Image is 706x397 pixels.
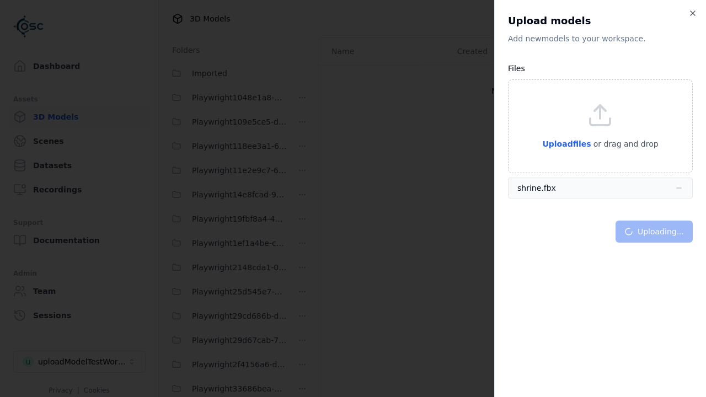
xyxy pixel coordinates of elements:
p: or drag and drop [591,137,659,151]
p: Add new model s to your workspace. [508,33,693,44]
div: shrine.fbx [517,183,556,194]
label: Files [508,64,525,73]
span: Upload files [542,140,591,148]
h2: Upload models [508,13,693,29]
